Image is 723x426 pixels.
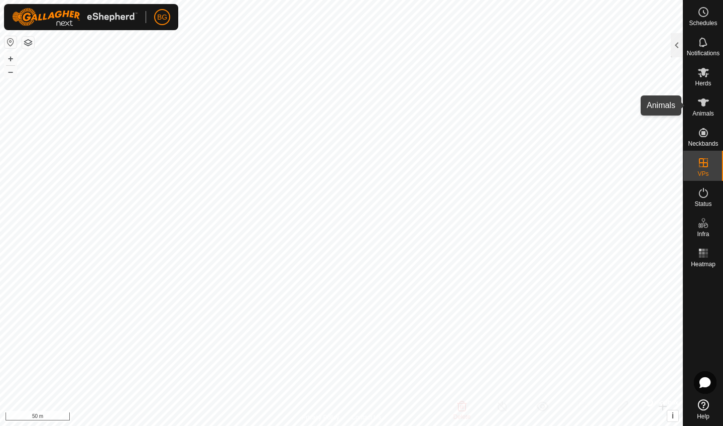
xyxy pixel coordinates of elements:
[683,395,723,423] a: Help
[5,66,17,78] button: –
[689,20,717,26] span: Schedules
[5,53,17,65] button: +
[688,141,718,147] span: Neckbands
[351,413,381,422] a: Contact Us
[694,201,711,207] span: Status
[697,231,709,237] span: Infra
[12,8,138,26] img: Gallagher Logo
[5,36,17,48] button: Reset Map
[672,411,674,420] span: i
[697,171,708,177] span: VPs
[691,261,715,267] span: Heatmap
[697,413,709,419] span: Help
[687,50,719,56] span: Notifications
[667,410,678,421] button: i
[157,12,167,23] span: BG
[692,111,714,117] span: Animals
[22,37,34,49] button: Map Layers
[695,80,711,86] span: Herds
[302,413,339,422] a: Privacy Policy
